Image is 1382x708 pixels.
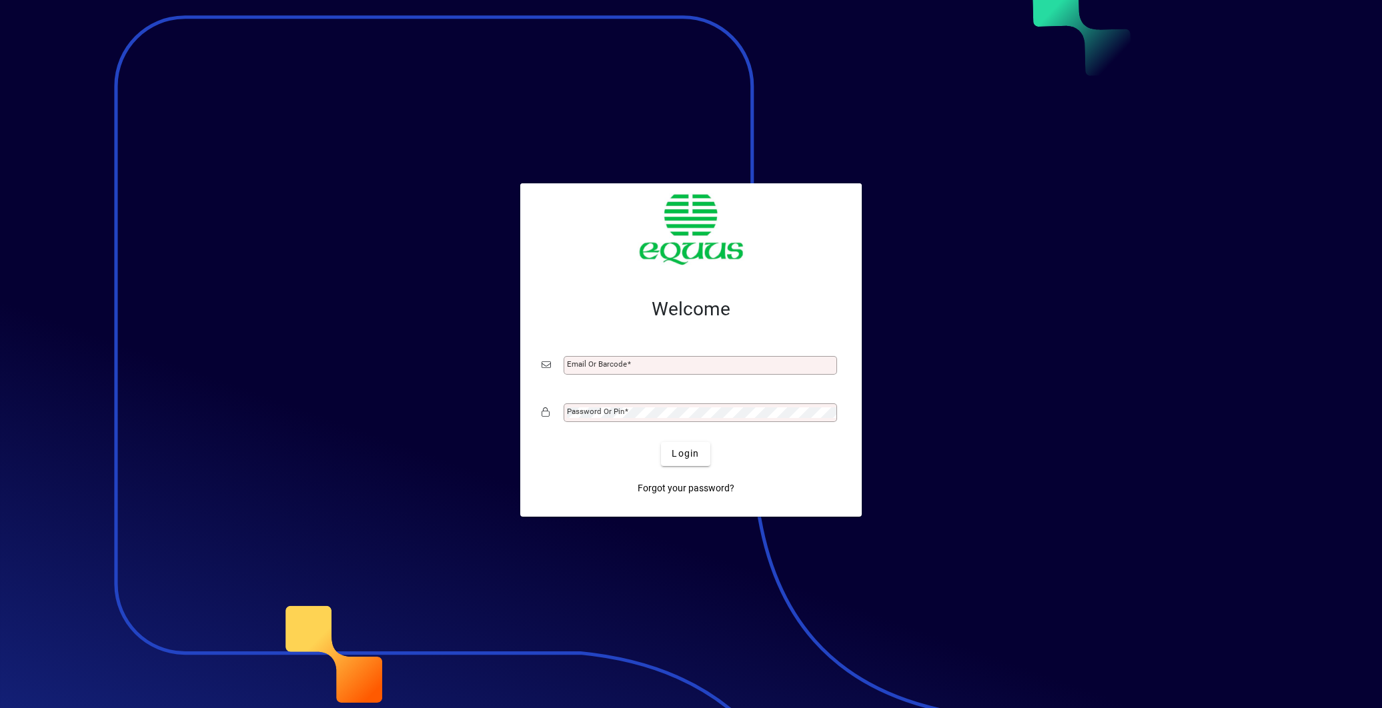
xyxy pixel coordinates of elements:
[567,407,624,416] mat-label: Password or Pin
[542,298,840,321] h2: Welcome
[632,477,740,501] a: Forgot your password?
[672,447,699,461] span: Login
[661,442,710,466] button: Login
[638,481,734,495] span: Forgot your password?
[567,359,627,369] mat-label: Email or Barcode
